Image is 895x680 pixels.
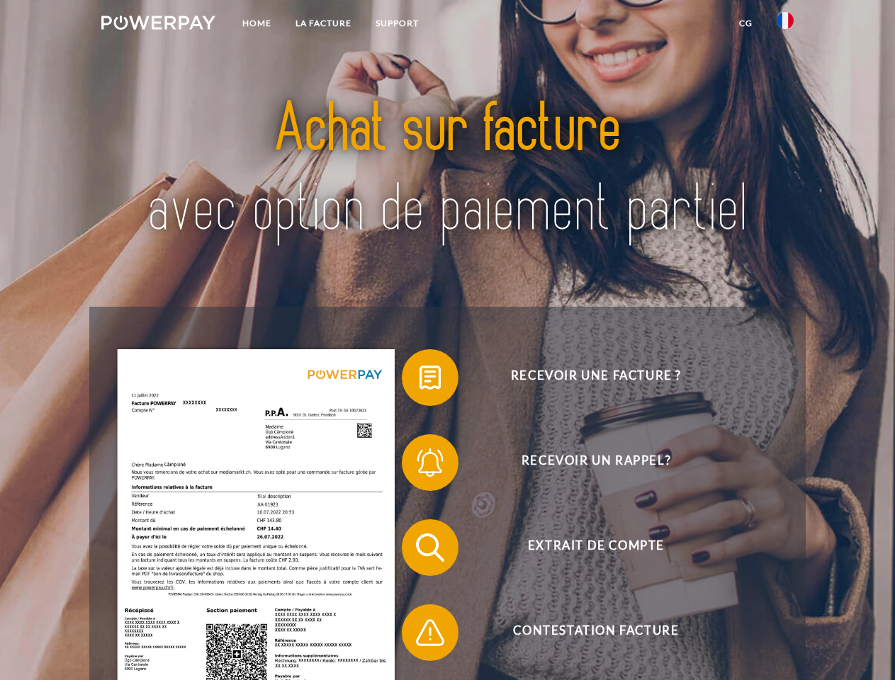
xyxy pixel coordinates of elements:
[412,615,448,650] img: qb_warning.svg
[402,604,770,661] button: Contestation Facture
[422,604,770,661] span: Contestation Facture
[422,434,770,491] span: Recevoir un rappel?
[777,12,794,29] img: fr
[727,11,765,36] a: CG
[101,16,215,30] img: logo-powerpay-white.svg
[402,349,770,406] button: Recevoir une facture ?
[422,519,770,576] span: Extrait de compte
[135,68,760,271] img: title-powerpay_fr.svg
[412,445,448,480] img: qb_bell.svg
[283,11,364,36] a: LA FACTURE
[402,519,770,576] button: Extrait de compte
[402,434,770,491] button: Recevoir un rappel?
[412,360,448,395] img: qb_bill.svg
[422,349,770,406] span: Recevoir une facture ?
[364,11,431,36] a: Support
[412,530,448,565] img: qb_search.svg
[230,11,283,36] a: Home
